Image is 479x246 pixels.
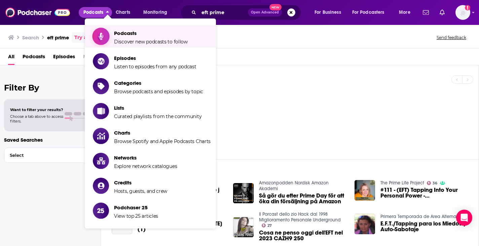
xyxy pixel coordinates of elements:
[435,35,468,40] button: Send feedback
[267,224,272,227] span: 27
[23,51,45,65] a: Podcasts
[233,217,254,238] img: Cosa ne penso oggi dell'EFT nel 2023 CAZH9 250
[259,193,346,204] a: Så gör du efter Prime Day för att öka din försäljning på Amazon
[10,114,63,124] span: Choose a tab above to access filters.
[187,5,307,20] div: Search podcasts, credits, & more...
[456,210,472,226] div: Open Intercom Messenger
[47,34,69,41] h3: eft prime
[233,183,254,204] img: Så gör du efter Prime Day för att öka din försäljning på Amazon
[143,8,167,17] span: Monitoring
[352,8,384,17] span: For Podcasters
[427,181,438,185] a: 36
[420,7,432,18] a: Show notifications dropdown
[10,107,63,112] span: Want to filter your results?
[348,7,394,18] button: open menu
[114,179,167,186] span: Credits
[4,153,82,157] span: Select
[83,51,106,65] span: Networks
[79,7,112,18] button: close menu
[248,8,282,16] button: Open AdvancedNew
[199,7,248,18] input: Search podcasts, credits, & more...
[4,83,97,93] h2: Filter By
[380,187,468,199] span: #111 - (EFT) Tapping Into Your Personal Power - [PERSON_NAME]
[455,5,470,20] span: Logged in as Ruth_Nebius
[74,34,123,41] a: Try an exact match
[114,163,177,169] span: Explore network catalogues
[269,4,282,10] span: New
[380,180,424,186] a: The Prime Life Project
[116,8,130,17] span: Charts
[4,148,97,163] button: Select
[111,7,134,18] a: Charts
[114,213,158,219] span: View top 25 articles
[455,5,470,20] img: User Profile
[8,51,14,65] a: All
[399,8,410,17] span: More
[259,180,329,191] a: Amazonpodden Nordisk Amazon Akademi
[114,105,201,111] span: Lists
[355,214,375,234] img: E.F.T./Tapping para los Miedos y Auto-Sabotaje
[259,211,341,223] a: Il Porcast dello zio Hack dal 1998 Miglioramento Personale Underground
[355,180,375,201] img: #111 - (EFT) Tapping Into Your Personal Power - Claire Turner
[380,221,468,232] a: E.F.T./Tapping para los Miedos y Auto-Sabotaje
[465,5,470,10] svg: Add a profile image
[114,64,196,70] span: Listen to episodes from any podcast
[53,51,75,65] a: Episodes
[380,214,464,219] a: Primera Temporada de Area Alternativa
[114,204,158,211] span: Podchaser 25
[114,113,201,119] span: Curated playlists from the community
[114,30,188,36] span: Podcasts
[114,39,188,45] span: Discover new podcasts to follow
[22,34,39,41] h3: Search
[251,11,279,14] span: Open Advanced
[380,187,468,199] a: #111 - (EFT) Tapping Into Your Personal Power - Claire Turner
[114,80,203,86] span: Categories
[310,7,349,18] button: open menu
[114,130,211,136] span: Charts
[455,5,470,20] button: Show profile menu
[4,137,97,143] p: Saved Searches
[114,89,203,95] span: Browse podcasts and episodes by topic
[114,138,211,144] span: Browse Spotify and Apple Podcasts Charts
[259,230,346,241] a: Cosa ne penso oggi dell'EFT nel 2023 CAZH9 250
[433,182,437,185] span: 36
[5,6,70,19] img: Podchaser - Follow, Share and Rate Podcasts
[139,7,176,18] button: open menu
[262,223,272,227] a: 27
[394,7,419,18] button: open menu
[114,154,177,161] span: Networks
[437,7,447,18] a: Show notifications dropdown
[114,55,196,61] span: Episodes
[114,188,167,194] span: Hosts, guests, and crew
[315,8,341,17] span: For Business
[83,8,103,17] span: Podcasts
